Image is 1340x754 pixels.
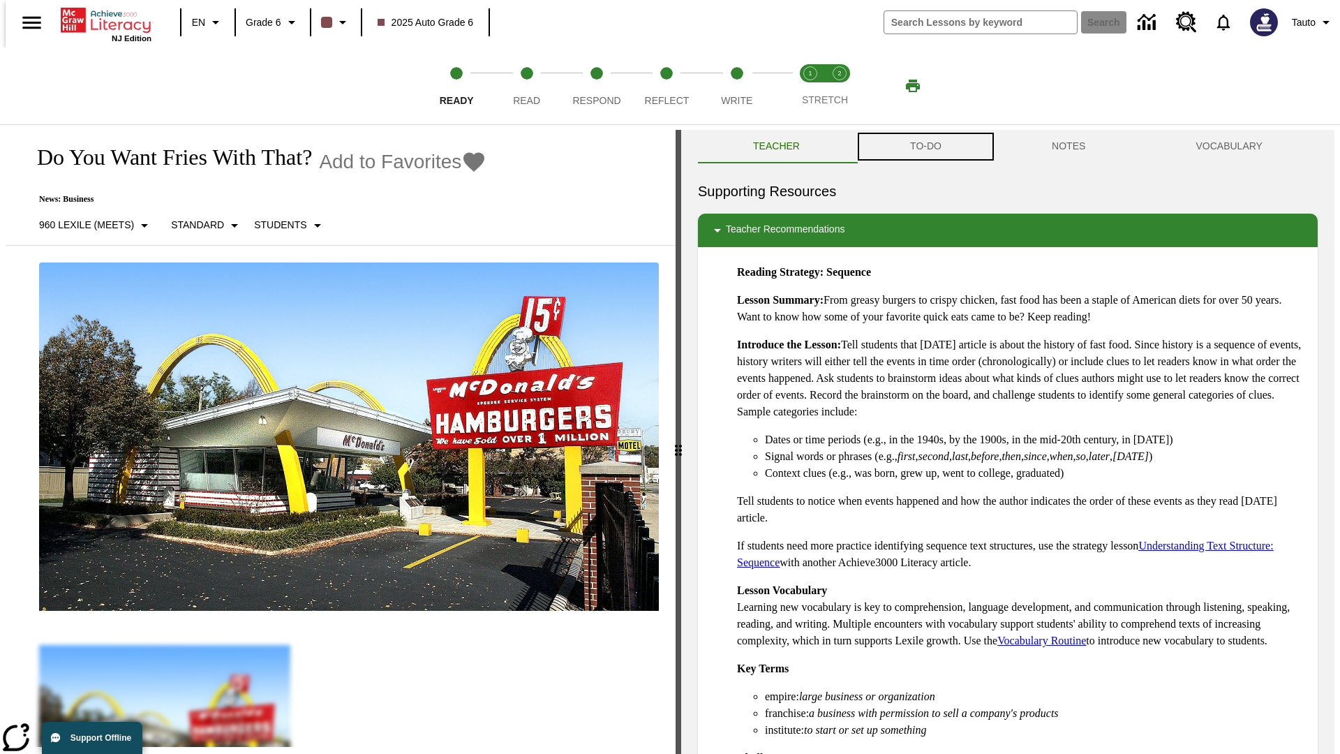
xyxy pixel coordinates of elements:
em: before [971,450,999,462]
button: Language: EN, Select a language [186,10,230,35]
p: From greasy burgers to crispy chicken, fast food has been a staple of American diets for over 50 ... [737,292,1306,325]
strong: Key Terms [737,663,789,674]
strong: Sequence [826,266,871,278]
em: a business with permission to sell a company's products [809,707,1059,719]
div: Instructional Panel Tabs [698,130,1318,163]
p: Learning new vocabulary is key to comprehension, language development, and communication through ... [737,582,1306,649]
em: when [1050,450,1073,462]
h6: Supporting Resources [698,180,1318,202]
em: large business or organization [799,690,935,702]
div: Press Enter or Spacebar and then press right and left arrow keys to move the slider [676,130,681,754]
a: Vocabulary Routine [997,635,1086,646]
em: second [918,450,949,462]
button: Stretch Read step 1 of 2 [790,47,831,124]
p: 960 Lexile (Meets) [39,218,134,232]
span: Reflect [645,95,690,106]
button: Write step 5 of 5 [697,47,777,124]
button: TO-DO [855,130,997,163]
button: Ready step 1 of 5 [416,47,497,124]
button: Support Offline [42,722,142,754]
input: search field [884,11,1077,34]
strong: Lesson Vocabulary [737,584,827,596]
span: Respond [572,95,620,106]
img: Avatar [1250,8,1278,36]
button: Read step 2 of 5 [486,47,567,124]
em: first [898,450,916,462]
li: empire: [765,688,1306,705]
p: News: Business [22,194,486,205]
text: 2 [837,70,841,77]
div: Teacher Recommendations [698,214,1318,247]
span: Support Offline [70,733,131,743]
span: NJ Edition [112,34,151,43]
button: Teacher [698,130,855,163]
span: Read [513,95,540,106]
button: Reflect step 4 of 5 [626,47,707,124]
a: Notifications [1205,4,1242,40]
p: Standard [171,218,224,232]
span: EN [192,15,205,30]
h1: Do You Want Fries With That? [22,145,312,170]
button: Select Student [248,213,331,238]
span: Grade 6 [246,15,281,30]
em: [DATE] [1112,450,1149,462]
a: Resource Center, Will open in new tab [1168,3,1205,41]
button: Class color is dark brown. Change class color [315,10,357,35]
button: Select a new avatar [1242,4,1286,40]
button: Print [891,73,935,98]
li: Dates or time periods (e.g., in the 1940s, by the 1900s, in the mid-20th century, in [DATE]) [765,431,1306,448]
text: 1 [808,70,812,77]
p: Tell students that [DATE] article is about the history of fast food. Since history is a sequence ... [737,337,1306,420]
button: Grade: Grade 6, Select a grade [240,10,306,35]
button: Stretch Respond step 2 of 2 [819,47,860,124]
strong: Reading Strategy: [737,266,824,278]
li: Context clues (e.g., was born, grew up, went to college, graduated) [765,465,1306,482]
em: later [1089,450,1110,462]
span: Write [721,95,752,106]
strong: Introduce the Lesson: [737,339,841,350]
p: If students need more practice identifying sequence text structures, use the strategy lesson with... [737,538,1306,571]
p: Students [254,218,306,232]
li: franchise: [765,705,1306,722]
div: activity [681,130,1334,754]
span: Ready [440,95,474,106]
button: Select Lexile, 960 Lexile (Meets) [33,213,158,238]
button: VOCABULARY [1140,130,1318,163]
span: Add to Favorites [319,151,461,173]
div: Home [61,5,151,43]
em: last [952,450,968,462]
span: Tauto [1292,15,1316,30]
em: since [1024,450,1047,462]
p: Tell students to notice when events happened and how the author indicates the order of these even... [737,493,1306,526]
button: Profile/Settings [1286,10,1340,35]
a: Data Center [1129,3,1168,42]
button: Open side menu [11,2,52,43]
li: institute: [765,722,1306,739]
em: then [1002,450,1021,462]
button: Respond step 3 of 5 [556,47,637,124]
li: Signal words or phrases (e.g., , , , , , , , , , ) [765,448,1306,465]
strong: Lesson Summary: [737,294,824,306]
a: Understanding Text Structure: Sequence [737,540,1274,568]
p: Teacher Recommendations [726,222,844,239]
button: NOTES [997,130,1140,163]
button: Add to Favorites - Do You Want Fries With That? [319,149,486,174]
div: reading [6,130,676,747]
span: 2025 Auto Grade 6 [378,15,474,30]
em: so [1076,450,1086,462]
em: to start or set up something [804,724,927,736]
button: Scaffolds, Standard [165,213,248,238]
span: STRETCH [802,94,848,105]
img: One of the first McDonald's stores, with the iconic red sign and golden arches. [39,263,659,612]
